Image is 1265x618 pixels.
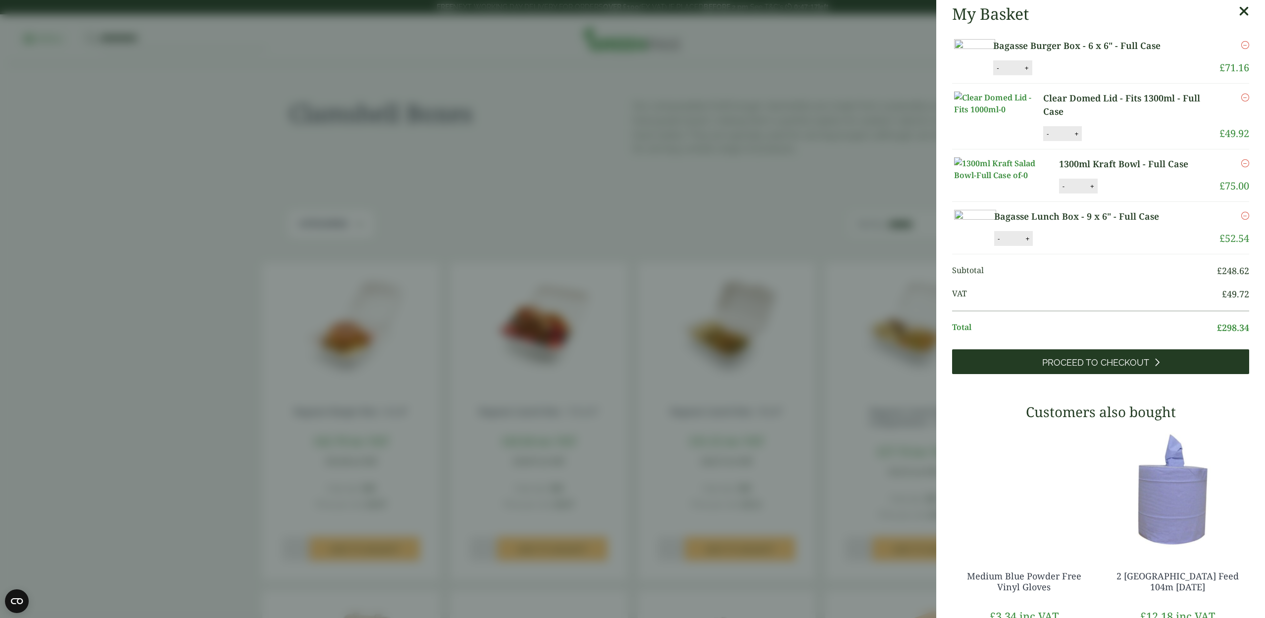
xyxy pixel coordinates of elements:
span: £ [1217,322,1222,333]
bdi: 71.16 [1219,61,1249,74]
span: £ [1219,127,1225,140]
button: - [995,235,1003,243]
bdi: 298.34 [1217,322,1249,333]
span: £ [1222,288,1227,300]
button: Open CMP widget [5,589,29,613]
span: £ [1217,265,1222,277]
a: Remove this item [1241,157,1249,169]
button: + [1022,64,1032,72]
img: Clear Domed Lid - Fits 1000ml-0 [954,92,1043,115]
button: + [1071,130,1081,138]
h3: Customers also bought [952,404,1249,421]
button: - [1044,130,1052,138]
a: Remove this item [1241,39,1249,51]
img: 1300ml Kraft Salad Bowl-Full Case of-0 [954,157,1043,181]
span: £ [1219,61,1225,74]
a: Remove this item [1241,92,1249,103]
span: VAT [952,287,1222,301]
img: 3630017-2-Ply-Blue-Centre-Feed-104m [1106,428,1249,551]
span: £ [1219,232,1225,245]
span: Total [952,321,1217,334]
button: + [1087,182,1097,190]
a: Bagasse Lunch Box - 9 x 6" - Full Case [994,210,1189,223]
button: - [1060,182,1067,190]
a: Clear Domed Lid - Fits 1300ml - Full Case [1043,92,1219,118]
bdi: 52.54 [1219,232,1249,245]
a: Bagasse Burger Box - 6 x 6" - Full Case [993,39,1190,52]
bdi: 49.72 [1222,288,1249,300]
button: - [994,64,1002,72]
a: Medium Blue Powder Free Vinyl Gloves [967,570,1081,593]
bdi: 75.00 [1219,179,1249,192]
a: Remove this item [1241,210,1249,222]
span: Subtotal [952,264,1217,278]
a: 2 [GEOGRAPHIC_DATA] Feed 104m [DATE] [1116,570,1239,593]
span: £ [1219,179,1225,192]
span: Proceed to Checkout [1042,357,1149,368]
h2: My Basket [952,4,1029,23]
a: 1300ml Kraft Bowl - Full Case [1059,157,1204,171]
bdi: 49.92 [1219,127,1249,140]
button: + [1022,235,1032,243]
bdi: 248.62 [1217,265,1249,277]
a: Proceed to Checkout [952,349,1249,374]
